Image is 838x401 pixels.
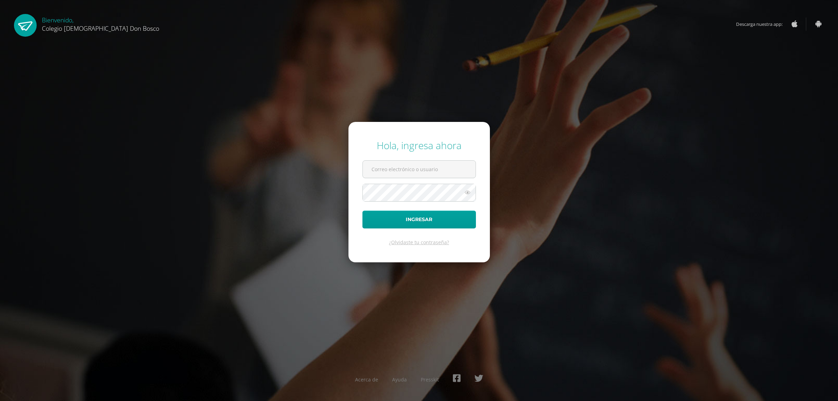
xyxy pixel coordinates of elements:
[42,24,159,32] span: Colegio [DEMOGRAPHIC_DATA] Don Bosco
[362,139,476,152] div: Hola, ingresa ahora
[42,14,159,32] div: Bienvenido,
[392,376,407,383] a: Ayuda
[389,239,449,246] a: ¿Olvidaste tu contraseña?
[362,211,476,228] button: Ingresar
[355,376,378,383] a: Acerca de
[363,161,476,178] input: Correo electrónico o usuario
[736,17,789,31] span: Descarga nuestra app:
[421,376,439,383] a: Presskit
